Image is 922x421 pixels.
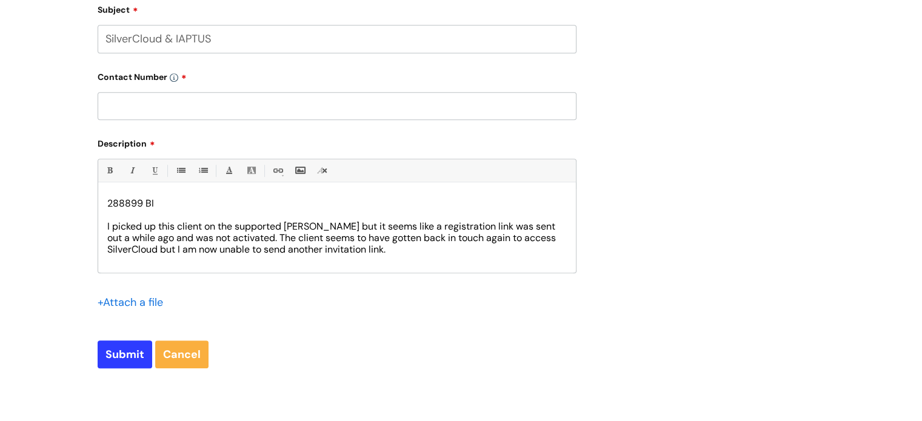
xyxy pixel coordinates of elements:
span: + [98,295,103,310]
a: Italic (Ctrl-I) [124,163,139,178]
a: Underline(Ctrl-U) [147,163,162,178]
label: Description [98,134,576,149]
label: Contact Number [98,68,576,82]
a: Insert Image... [292,163,307,178]
label: Subject [98,1,576,15]
img: info-icon.svg [170,73,178,82]
span: 288899 BI [107,197,154,210]
a: Back Color [244,163,259,178]
a: Link [270,163,285,178]
a: Bold (Ctrl-B) [102,163,117,178]
div: Attach a file [98,293,170,312]
a: • Unordered List (Ctrl-Shift-7) [173,163,188,178]
span: I picked up this client on the supported [PERSON_NAME] but it seems like a registration link was ... [107,220,558,256]
a: 1. Ordered List (Ctrl-Shift-8) [195,163,210,178]
input: Submit [98,340,152,368]
a: Font Color [221,163,236,178]
a: Remove formatting (Ctrl-\) [315,163,330,178]
a: Cancel [155,340,209,368]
